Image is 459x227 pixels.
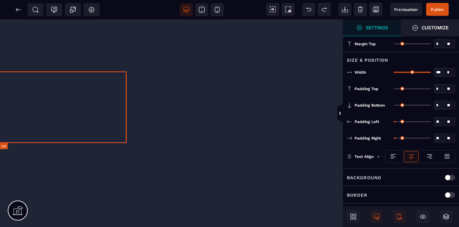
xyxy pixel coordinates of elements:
span: SEO [32,6,39,13]
span: Padding Bottom [355,103,385,108]
span: Tracking [51,6,57,13]
span: Open Blocks [347,210,360,223]
span: Setting Body [88,6,95,13]
div: Size & Position [343,52,459,64]
span: Padding Top [355,86,378,91]
span: Hide/Show Block [416,210,429,223]
span: Padding Left [355,119,379,124]
span: Publier [431,7,444,12]
span: Padding Right [355,136,381,141]
span: Margin Top [355,41,376,46]
span: Open Layers [440,210,453,223]
strong: Settings [366,25,388,30]
span: Desktop Only [370,210,383,223]
span: Previsualiser [394,7,418,12]
p: Border [347,191,367,199]
span: View components [266,3,279,16]
span: Mobile Only [393,210,406,223]
img: loading [377,155,380,158]
strong: Customize [422,25,448,30]
span: Open Style Manager [401,19,459,36]
span: Screenshot [282,3,295,16]
p: Background [347,174,381,181]
span: Settings [343,19,401,36]
p: Text Align [347,153,374,160]
span: Width [355,70,366,75]
span: Preview [390,3,422,16]
span: Popup [70,6,76,13]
